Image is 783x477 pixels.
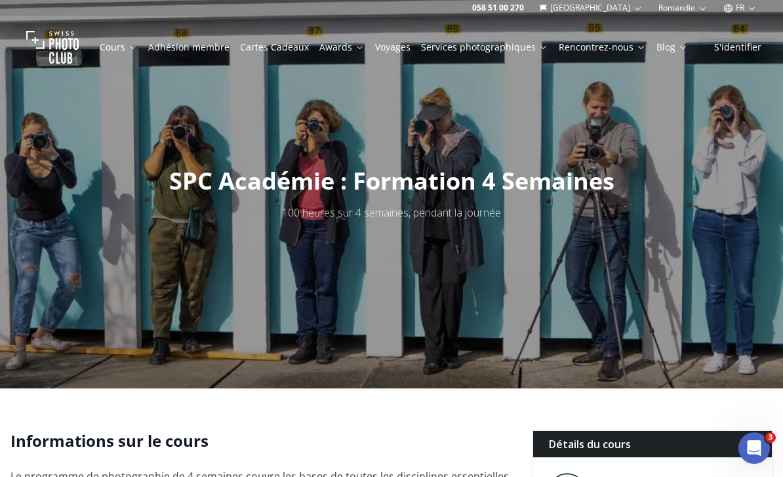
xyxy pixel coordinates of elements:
[94,38,143,56] button: Cours
[375,41,411,54] a: Voyages
[174,323,209,350] span: disappointed reaction
[282,205,501,220] span: 100 heures sur 4 semaines, pendant la journée
[182,323,201,350] span: 😞
[243,323,277,350] span: smiley reaction
[319,41,365,54] a: Awards
[10,430,512,451] h2: Informations sur le cours
[651,38,693,56] button: Blog
[148,41,230,54] a: Adhésion membre
[250,323,269,350] span: 😃
[394,5,419,30] button: Réduire la fenêtre
[26,21,79,73] img: Swiss photo club
[314,38,370,56] button: Awards
[9,5,33,30] button: go back
[533,431,772,457] div: Détails du cours
[16,310,435,325] div: Avons-nous répondu à votre question ?
[143,38,235,56] button: Adhésion membre
[698,38,777,56] button: S'identifier
[370,38,416,56] button: Voyages
[656,41,688,54] a: Blog
[235,38,314,56] button: Cartes Cadeaux
[240,41,309,54] a: Cartes Cadeaux
[421,41,548,54] a: Services photographiques
[416,38,553,56] button: Services photographiques
[100,41,138,54] a: Cours
[419,5,443,29] div: Fermer
[765,432,776,443] span: 3
[209,323,243,350] span: neutral face reaction
[472,3,524,13] a: 058 51 00 270
[216,323,235,350] span: 😐
[559,41,646,54] a: Rencontrez-nous
[738,432,770,464] iframe: Intercom live chat
[553,38,651,56] button: Rencontrez-nous
[169,165,614,197] span: SPC Académie : Formation 4 Semaines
